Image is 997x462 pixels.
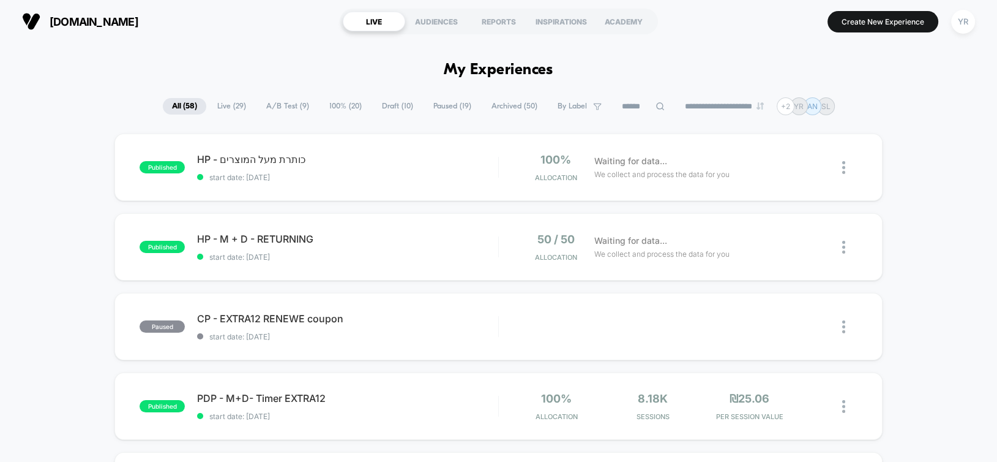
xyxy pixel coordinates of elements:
[537,233,575,246] span: 50 / 50
[163,98,206,115] span: All ( 58 )
[842,320,845,333] img: close
[343,12,405,31] div: LIVE
[197,153,498,165] span: HP - כותרת מעל המוצרים
[373,98,422,115] span: Draft ( 10 )
[794,102,804,111] p: YR
[594,248,730,260] span: We collect and process the data for you
[536,412,578,421] span: Allocation
[558,102,587,111] span: By Label
[140,400,185,412] span: published
[405,12,468,31] div: AUDIENCES
[541,392,572,405] span: 100%
[756,102,764,110] img: end
[842,161,845,174] img: close
[535,253,577,262] span: Allocation
[197,332,498,341] span: start date: [DATE]
[821,102,831,111] p: SL
[777,97,794,115] div: + 2
[540,153,571,166] span: 100%
[592,12,655,31] div: ACADEMY
[197,173,498,182] span: start date: [DATE]
[197,312,498,325] span: CP - EXTRA12 RENEWE coupon
[50,15,138,28] span: [DOMAIN_NAME]
[197,412,498,421] span: start date: [DATE]
[947,9,979,34] button: YR
[704,412,795,421] span: PER SESSION VALUE
[444,61,553,79] h1: My Experiences
[424,98,480,115] span: Paused ( 19 )
[140,320,185,333] span: paused
[842,400,845,413] img: close
[730,392,769,405] span: ₪25.06
[530,12,592,31] div: INSPIRATIONS
[257,98,318,115] span: A/B Test ( 9 )
[140,241,185,253] span: published
[842,241,845,254] img: close
[594,234,667,248] span: Waiting for data...
[197,233,498,245] span: HP - M + D - RETURNING
[807,102,818,111] p: AN
[638,392,668,405] span: 8.18k
[951,10,975,34] div: YR
[827,11,938,32] button: Create New Experience
[535,173,577,182] span: Allocation
[208,98,255,115] span: Live ( 29 )
[594,154,667,168] span: Waiting for data...
[468,12,530,31] div: REPORTS
[197,392,498,404] span: PDP - M+D- Timer EXTRA12
[482,98,547,115] span: Archived ( 50 )
[320,98,371,115] span: 100% ( 20 )
[594,169,730,180] span: We collect and process the data for you
[22,12,40,31] img: Visually logo
[140,161,185,173] span: published
[18,12,142,31] button: [DOMAIN_NAME]
[608,412,698,421] span: Sessions
[197,252,498,262] span: start date: [DATE]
